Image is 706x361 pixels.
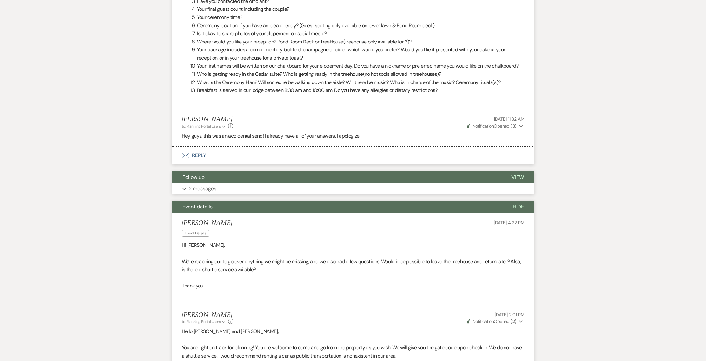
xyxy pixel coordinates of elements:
span: Event Details [182,230,210,237]
p: Hi [PERSON_NAME], [182,241,525,249]
button: to: Planning Portal Users [182,123,227,129]
span: Your first names will be written on our chalkboard for your elopement day. Do you have a nickname... [197,62,519,69]
span: Follow up [182,174,205,180]
p: Thank you! [182,282,525,290]
strong: ( 3 ) [511,123,516,129]
h5: [PERSON_NAME] [182,311,234,319]
p: Hey guys, this was an accidental send! I already have all of your answers, I apologize!! [182,132,525,140]
span: Opened [467,318,517,324]
span: Who is getting ready in the Cedar suite? Who is getting ready in the treehouse(no hot tools allow... [197,71,441,77]
span: Notification [472,318,494,324]
h5: [PERSON_NAME] [182,115,234,123]
span: [DATE] 11:32 AM [494,116,525,122]
button: Follow up [172,171,501,183]
p: 2 messages [189,185,216,193]
span: View [511,174,524,180]
button: Reply [172,147,534,164]
span: What is the Ceremony Plan? Will someone be walking down the aisle? Will there be music? Who is in... [197,79,501,86]
button: View [501,171,534,183]
button: Hide [503,201,534,213]
strong: ( 2 ) [511,318,516,324]
span: Your package includes a complimentary bottle of champagne or cider, which would you prefer? Would... [197,46,505,61]
span: [DATE] 2:01 PM [495,312,524,318]
span: to: Planning Portal Users [182,124,221,129]
span: Your ceremony time? [197,14,242,21]
span: Hide [513,203,524,210]
span: Notification [472,123,494,129]
span: Where would you like your reception? Pond Room Deck or TreeHouse(treehouse only available for 2)? [197,38,412,45]
span: Is it okay to share photos of your elopement on social media? [197,30,327,37]
button: Event details [172,201,503,213]
span: Your final guest count including the couple? [197,6,289,12]
span: Ceremony location, if you have an idea already? (Guest seating only available on lower lawn & Pon... [197,22,435,29]
span: Breakfast is served in our lodge between 8:30 am and 10:00 am. Do you have any allergies or dieta... [197,87,438,94]
button: 2 messages [172,183,534,194]
p: Hello [PERSON_NAME] and [PERSON_NAME], [182,327,525,336]
p: We’re reaching out to go over anything we might be missing, and we also had a few questions. Woul... [182,258,525,274]
span: to: Planning Portal Users [182,319,221,324]
h5: [PERSON_NAME] [182,219,232,227]
span: [DATE] 4:22 PM [494,220,524,226]
span: Opened [467,123,517,129]
p: You are right on track for planning! You are welcome to come and go from the property as you wish... [182,344,525,360]
span: Event details [182,203,213,210]
button: to: Planning Portal Users [182,319,227,325]
button: NotificationOpened (3) [466,123,525,129]
button: NotificationOpened (2) [466,318,525,325]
